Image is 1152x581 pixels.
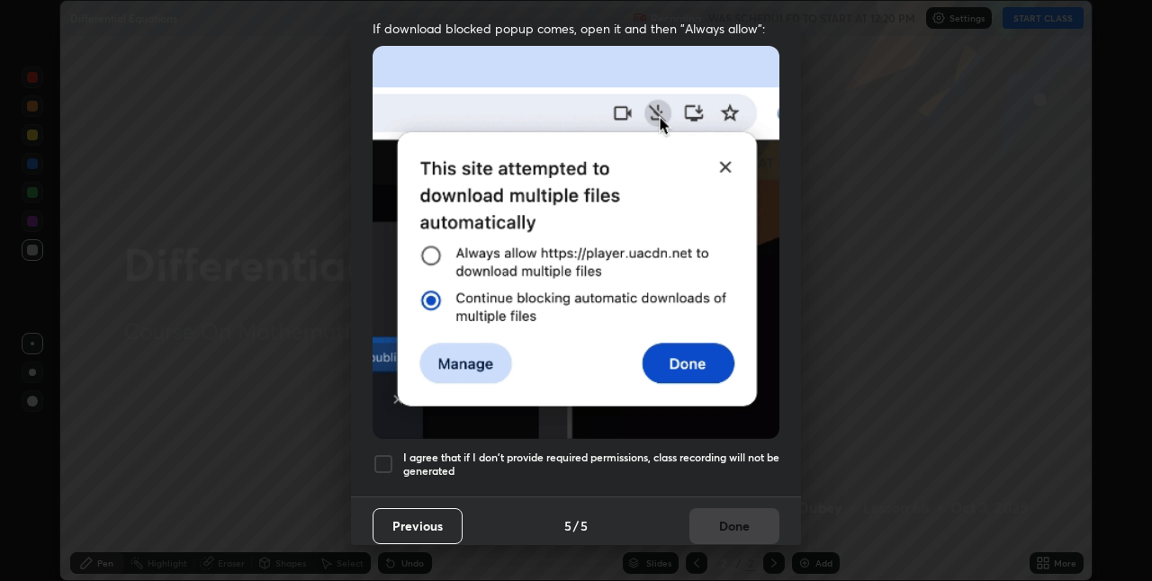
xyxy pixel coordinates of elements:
[573,516,579,535] h4: /
[403,451,779,478] h5: I agree that if I don't provide required permissions, class recording will not be generated
[564,516,571,535] h4: 5
[373,508,463,544] button: Previous
[580,516,588,535] h4: 5
[373,46,779,439] img: downloads-permission-blocked.gif
[373,20,779,37] span: If download blocked popup comes, open it and then "Always allow":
